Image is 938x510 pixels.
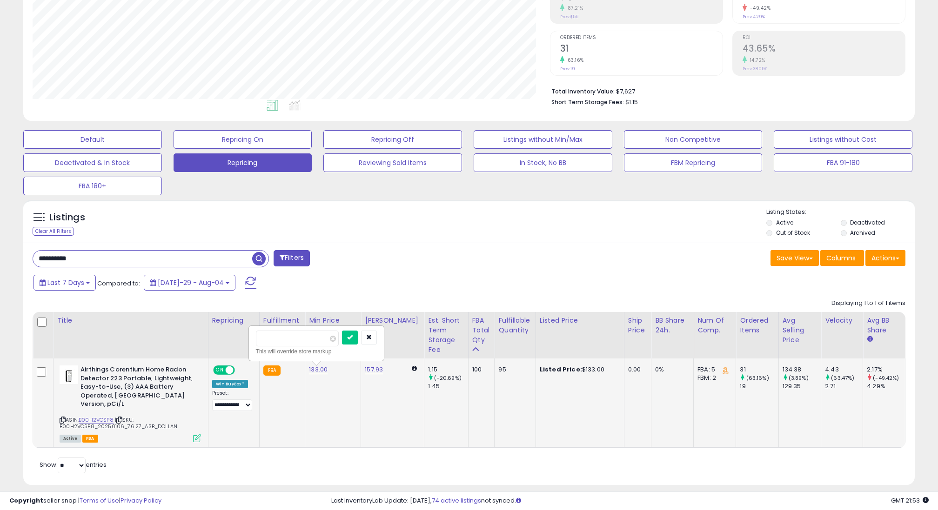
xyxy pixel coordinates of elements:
[820,250,864,266] button: Columns
[628,316,647,335] div: Ship Price
[740,365,778,374] div: 31
[743,66,767,72] small: Prev: 38.05%
[428,365,468,374] div: 1.15
[740,382,778,391] div: 19
[867,316,901,335] div: Avg BB Share
[23,130,162,149] button: Default
[624,130,763,149] button: Non Competitive
[498,316,532,335] div: Fulfillable Quantity
[867,335,872,344] small: Avg BB Share.
[82,435,98,443] span: FBA
[825,382,863,391] div: 2.71
[60,435,81,443] span: All listings currently available for purchase on Amazon
[365,316,420,325] div: [PERSON_NAME]
[80,365,194,411] b: Airthings Corentium Home Radon Detector 223 Portable, Lightweight, Easy-to-Use, (3) AAA Battery O...
[57,316,204,325] div: Title
[23,177,162,195] button: FBA 180+
[831,299,905,308] div: Displaying 1 to 1 of 1 items
[560,14,580,20] small: Prev: $551
[498,365,529,374] div: 95
[770,250,819,266] button: Save View
[774,153,912,172] button: FBA 91-180
[274,250,310,266] button: Filters
[144,275,235,291] button: [DATE]-29 - Aug-04
[747,5,771,12] small: -49.42%
[263,316,301,325] div: Fulfillment
[323,130,462,149] button: Repricing Off
[564,5,583,12] small: 87.21%
[9,497,161,505] div: seller snap | |
[774,130,912,149] button: Listings without Cost
[831,374,854,382] small: (63.47%)
[783,316,817,345] div: Avg Selling Price
[365,365,383,374] a: 157.93
[174,153,312,172] button: Repricing
[551,87,615,95] b: Total Inventory Value:
[233,366,248,374] span: OFF
[309,365,328,374] a: 133.00
[740,316,774,335] div: Ordered Items
[474,153,612,172] button: In Stock, No BB
[825,316,859,325] div: Velocity
[212,390,252,411] div: Preset:
[743,35,905,40] span: ROI
[747,57,765,64] small: 14.72%
[121,496,161,505] a: Privacy Policy
[60,365,78,384] img: 316lDKfjRgL._SL40_.jpg
[697,365,729,374] div: FBA: 5
[212,316,255,325] div: Repricing
[655,316,690,335] div: BB Share 24h.
[428,316,464,355] div: Est. Short Term Storage Fee
[323,153,462,172] button: Reviewing Sold Items
[655,365,686,374] div: 0%
[428,382,468,391] div: 1.45
[560,66,575,72] small: Prev: 19
[783,365,821,374] div: 134.38
[850,229,875,237] label: Archived
[624,153,763,172] button: FBM Repricing
[60,416,177,430] span: | SKU: B00H2VOSP8_20250106_76.27_ASB_DOLLAN
[867,365,905,374] div: 2.17%
[540,365,582,374] b: Listed Price:
[540,316,620,325] div: Listed Price
[158,278,224,287] span: [DATE]-29 - Aug-04
[33,227,74,236] div: Clear All Filters
[23,153,162,172] button: Deactivated & In Stock
[9,496,43,505] strong: Copyright
[432,496,481,505] a: 74 active listings
[212,380,248,388] div: Win BuyBox *
[474,130,612,149] button: Listings without Min/Max
[564,57,584,64] small: 63.16%
[743,14,765,20] small: Prev: 4.29%
[850,219,885,226] label: Deactivated
[697,316,732,335] div: Num of Comp.
[766,208,914,217] p: Listing States:
[33,275,96,291] button: Last 7 Days
[60,365,201,441] div: ASIN:
[776,219,793,226] label: Active
[776,229,810,237] label: Out of Stock
[472,365,488,374] div: 100
[697,374,729,382] div: FBM: 2
[560,43,723,56] h2: 31
[263,365,281,376] small: FBA
[214,366,226,374] span: ON
[79,416,114,424] a: B00H2VOSP8
[825,365,863,374] div: 4.43
[540,365,617,374] div: $133.00
[560,35,723,40] span: Ordered Items
[743,43,905,56] h2: 43.65%
[49,211,85,224] h5: Listings
[434,374,461,382] small: (-20.69%)
[625,98,638,106] span: $1.15
[309,316,357,335] div: Min Price
[783,382,821,391] div: 129.35
[628,365,644,374] div: 0.00
[40,460,107,469] span: Show: entries
[865,250,905,266] button: Actions
[331,497,929,505] div: Last InventoryLab Update: [DATE], not synced.
[746,374,769,382] small: (63.16%)
[80,496,119,505] a: Terms of Use
[97,279,140,288] span: Compared to:
[551,85,898,96] li: $7,627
